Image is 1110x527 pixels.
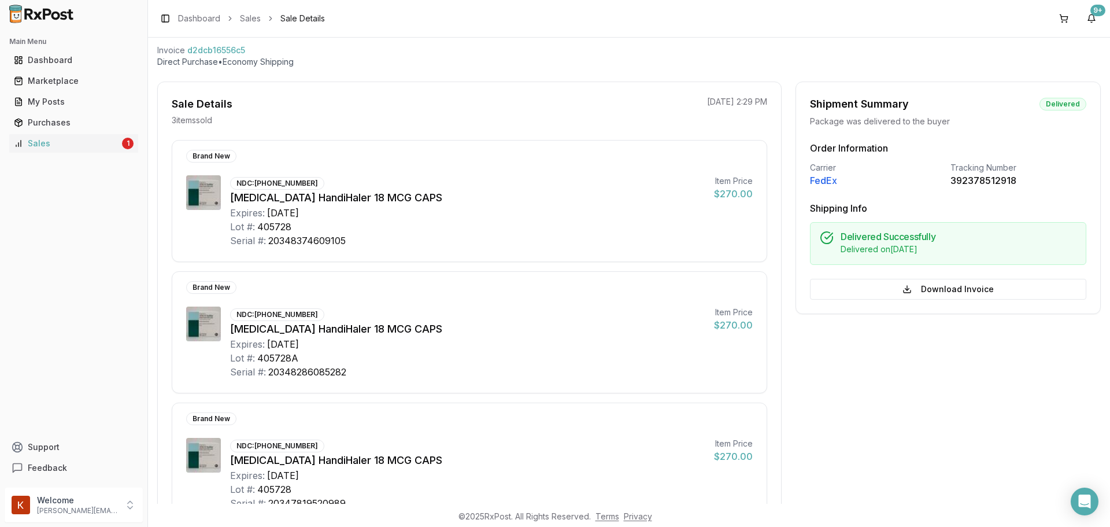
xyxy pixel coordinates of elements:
span: Sale Details [280,13,325,24]
div: Serial #: [230,496,266,510]
div: $270.00 [714,187,753,201]
button: Dashboard [5,51,143,69]
div: Delivered [1039,98,1086,110]
div: 405728 [257,220,291,234]
h5: Delivered Successfully [841,232,1076,241]
img: Spiriva HandiHaler 18 MCG CAPS [186,438,221,473]
div: Expires: [230,337,265,351]
div: 9+ [1090,5,1105,16]
div: Lot #: [230,220,255,234]
span: d2dcb16556c5 [187,45,245,56]
div: [DATE] [267,337,299,351]
p: 3 item s sold [172,115,212,126]
h2: Main Menu [9,37,138,46]
div: [MEDICAL_DATA] HandiHaler 18 MCG CAPS [230,190,705,206]
nav: breadcrumb [178,13,325,24]
div: Expires: [230,469,265,482]
img: User avatar [12,496,30,514]
div: Marketplace [14,75,134,87]
a: Dashboard [9,50,138,71]
div: $270.00 [714,318,753,332]
p: [PERSON_NAME][EMAIL_ADDRESS][DOMAIN_NAME] [37,506,117,515]
div: 392378512918 [950,174,1086,187]
div: Serial #: [230,234,266,248]
div: Delivered on [DATE] [841,244,1076,255]
div: Brand New [186,150,236,163]
a: Purchases [9,112,138,133]
div: Purchases [14,117,134,128]
div: My Posts [14,96,134,108]
div: Sale Details [172,96,232,112]
div: Dashboard [14,54,134,66]
div: Carrier [810,162,946,174]
p: Direct Purchase • Economy Shipping [157,56,1101,68]
p: [DATE] 2:29 PM [707,96,767,108]
div: Invoice [157,45,185,56]
a: Dashboard [178,13,220,24]
div: 20348286085282 [268,365,346,379]
button: My Posts [5,93,143,111]
a: My Posts [9,91,138,112]
div: Item Price [714,175,753,187]
img: RxPost Logo [5,5,79,23]
div: Open Intercom Messenger [1071,488,1098,515]
div: $270.00 [714,449,753,463]
div: Lot #: [230,482,255,496]
div: NDC: [PHONE_NUMBER] [230,308,324,321]
div: Shipment Summary [810,96,909,112]
h3: Shipping Info [810,201,1086,215]
h3: Order Information [810,141,1086,155]
button: Purchases [5,113,143,132]
a: Marketplace [9,71,138,91]
div: 20348374609105 [268,234,346,248]
div: NDC: [PHONE_NUMBER] [230,177,324,190]
button: Marketplace [5,72,143,90]
a: Terms [595,511,619,521]
button: Support [5,437,143,458]
div: 405728 [257,482,291,496]
div: FedEx [810,174,946,187]
img: Spiriva HandiHaler 18 MCG CAPS [186,307,221,341]
a: Sales1 [9,133,138,154]
div: [DATE] [267,469,299,482]
div: [MEDICAL_DATA] HandiHaler 18 MCG CAPS [230,452,705,469]
div: Brand New [186,281,236,294]
div: Serial #: [230,365,266,379]
div: [MEDICAL_DATA] HandiHaler 18 MCG CAPS [230,321,705,337]
div: [DATE] [267,206,299,220]
div: 20347819520989 [268,496,346,510]
div: 1 [122,138,134,149]
div: Lot #: [230,351,255,365]
div: Expires: [230,206,265,220]
div: Tracking Number [950,162,1086,174]
div: Item Price [714,307,753,318]
a: Privacy [624,511,652,521]
p: Welcome [37,495,117,506]
button: Feedback [5,458,143,478]
div: Package was delivered to the buyer [810,116,1086,127]
div: NDC: [PHONE_NUMBER] [230,440,324,452]
img: Spiriva HandiHaler 18 MCG CAPS [186,175,221,210]
div: Brand New [186,412,236,425]
div: 405728A [257,351,298,365]
button: Download Invoice [810,279,1086,300]
div: Item Price [714,438,753,449]
div: Sales [14,138,120,149]
button: 9+ [1082,9,1101,28]
a: Sales [240,13,261,24]
button: Sales1 [5,134,143,153]
span: Feedback [28,462,67,474]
